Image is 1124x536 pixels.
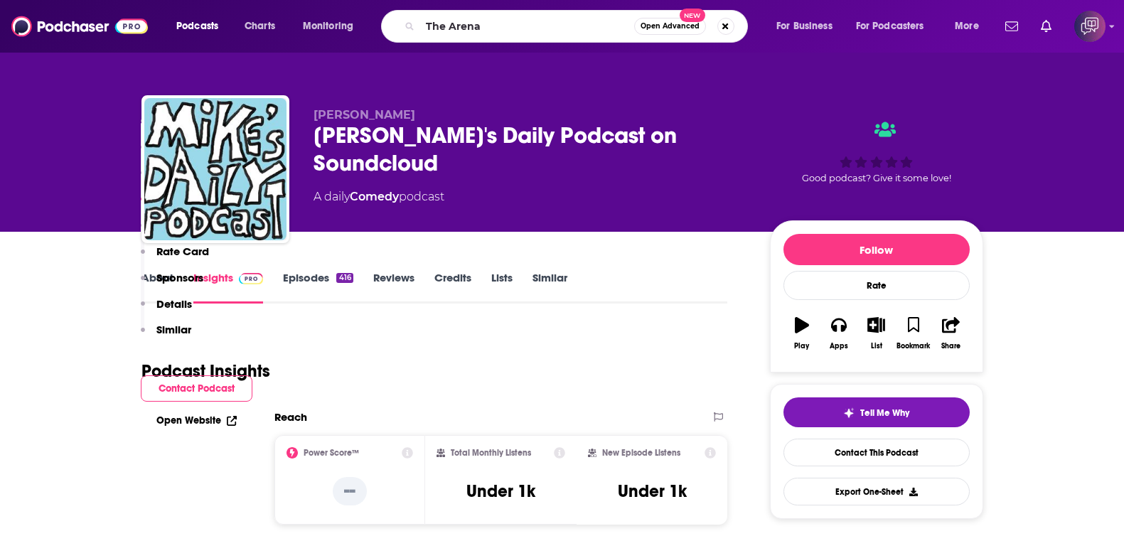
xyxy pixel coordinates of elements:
button: Sponsors [141,271,203,297]
a: Contact This Podcast [783,439,970,466]
button: Apps [820,308,857,359]
a: Open Website [156,414,237,427]
div: Good podcast? Give it some love! [770,108,983,196]
div: 416 [336,273,353,283]
a: Show notifications dropdown [1035,14,1057,38]
button: Show profile menu [1074,11,1106,42]
div: Rate [783,271,970,300]
h2: New Episode Listens [602,448,680,458]
img: User Profile [1074,11,1106,42]
img: Mike's Daily Podcast on Soundcloud [144,98,287,240]
div: A daily podcast [314,188,444,205]
span: For Podcasters [856,16,924,36]
button: open menu [945,15,997,38]
h2: Total Monthly Listens [451,448,531,458]
div: Share [941,342,960,350]
span: Open Advanced [641,23,700,30]
h3: Under 1k [618,481,687,502]
img: Podchaser - Follow, Share and Rate Podcasts [11,13,148,40]
h2: Power Score™ [304,448,359,458]
span: Podcasts [176,16,218,36]
a: Reviews [373,271,414,304]
h2: Reach [274,410,307,424]
a: Charts [235,15,284,38]
span: Charts [245,16,275,36]
div: List [871,342,882,350]
button: Share [932,308,969,359]
button: Open AdvancedNew [634,18,706,35]
button: Details [141,297,192,323]
span: [PERSON_NAME] [314,108,415,122]
span: More [955,16,979,36]
span: Monitoring [303,16,353,36]
a: Similar [532,271,567,304]
button: Bookmark [895,308,932,359]
div: Apps [830,342,848,350]
p: Similar [156,323,191,336]
button: tell me why sparkleTell Me Why [783,397,970,427]
span: New [680,9,705,22]
p: -- [333,477,367,505]
span: Logged in as corioliscompany [1074,11,1106,42]
button: open menu [766,15,850,38]
div: Search podcasts, credits, & more... [395,10,761,43]
h3: Under 1k [466,481,535,502]
a: Credits [434,271,471,304]
p: Sponsors [156,271,203,284]
button: List [857,308,894,359]
button: Contact Podcast [141,375,252,402]
span: Tell Me Why [860,407,909,419]
button: Export One-Sheet [783,478,970,505]
span: For Business [776,16,833,36]
a: Lists [491,271,513,304]
div: Play [794,342,809,350]
div: Bookmark [896,342,930,350]
a: Show notifications dropdown [1000,14,1024,38]
input: Search podcasts, credits, & more... [420,15,634,38]
button: Similar [141,323,191,349]
span: Good podcast? Give it some love! [802,173,951,183]
button: open menu [166,15,237,38]
button: Play [783,308,820,359]
p: Details [156,297,192,311]
button: Follow [783,234,970,265]
button: open menu [847,15,945,38]
img: tell me why sparkle [843,407,855,419]
button: open menu [293,15,372,38]
a: Comedy [350,190,399,203]
a: Episodes416 [283,271,353,304]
